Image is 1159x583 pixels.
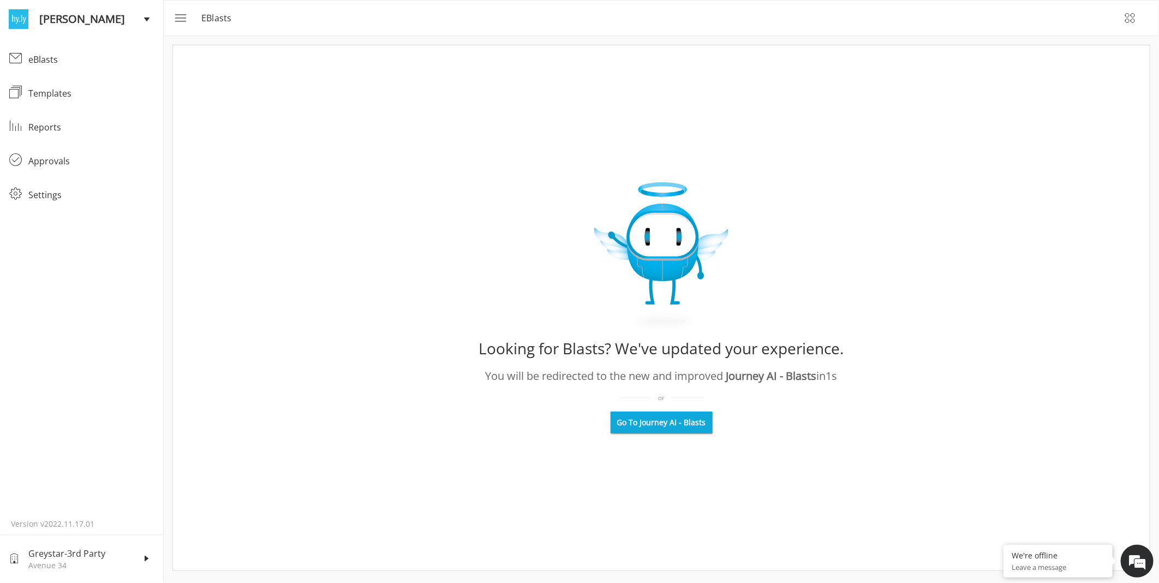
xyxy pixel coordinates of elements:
[28,188,154,201] div: Settings
[28,53,154,66] div: eBlasts
[617,417,706,428] span: Go To Journey AI - Blasts
[1012,562,1104,572] p: Leave a message
[28,121,154,134] div: Reports
[611,412,713,433] button: Go To Journey AI - Blasts
[166,5,193,31] button: menu
[39,11,144,27] span: [PERSON_NAME]
[28,87,154,100] div: Templates
[619,393,704,403] div: or
[1012,550,1104,561] div: We're offline
[11,519,152,530] p: Version v2022.11.17.01
[9,9,28,29] img: logo
[28,154,154,168] div: Approvals
[479,335,844,361] div: Looking for Blasts? We've updated your experience.
[594,182,728,332] img: expiry_Image
[486,368,838,384] div: You will be redirected to the new and improved in 1 s
[201,11,238,25] p: eBlasts
[726,368,817,383] span: Journey AI - Blasts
